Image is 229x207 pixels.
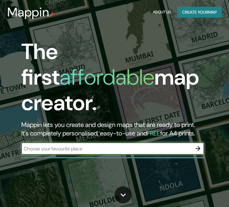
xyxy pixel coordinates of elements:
[21,145,192,152] input: Choose your favourite place
[177,7,222,18] button: Create yourmap
[7,5,49,19] h3: Mappin
[147,129,160,138] h5: FREE
[151,7,172,18] button: About Us
[21,121,205,138] h2: Mappin lets you create and design maps that are ready to print. It's completely personalised, eas...
[49,12,54,17] img: mappin-pin
[21,39,205,121] h1: The first map creator.
[175,183,222,200] iframe: Help widget launcher
[60,63,154,91] h1: affordable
